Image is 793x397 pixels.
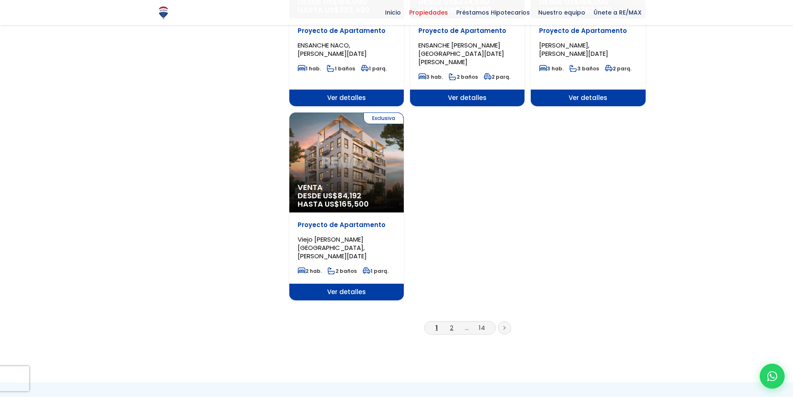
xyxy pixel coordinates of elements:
[156,5,171,20] img: Logo de REMAX
[539,27,637,35] p: Proyecto de Apartamento
[298,235,367,260] span: Viejo [PERSON_NAME][GEOGRAPHIC_DATA], [PERSON_NAME][DATE]
[298,183,395,192] span: Venta
[534,6,589,19] span: Nuestro equipo
[298,221,395,229] p: Proyecto de Apartamento
[405,6,452,19] span: Propiedades
[452,6,534,19] span: Préstamos Hipotecarios
[381,6,405,19] span: Inicio
[363,112,404,124] span: Exclusiva
[327,65,355,72] span: 1 baños
[289,284,404,300] span: Ver detalles
[531,90,645,106] span: Ver detalles
[418,73,443,80] span: 3 hab.
[338,190,361,201] span: 84,192
[484,73,510,80] span: 2 parq.
[298,65,321,72] span: 1 hab.
[589,6,646,19] span: Únete a RE/MAX
[363,267,388,275] span: 1 parq.
[298,200,395,208] span: HASTA US$
[289,112,404,300] a: Exclusiva Venta DESDE US$84,192 HASTA US$165,500 Proyecto de Apartamento Viejo [PERSON_NAME][GEOG...
[361,65,387,72] span: 1 parq.
[435,323,438,332] a: 1
[569,65,599,72] span: 3 baños
[298,41,367,58] span: ENSANCHE NACO, [PERSON_NAME][DATE]
[298,267,322,275] span: 2 hab.
[465,323,469,332] a: ...
[289,90,404,106] span: Ver detalles
[298,192,395,208] span: DESDE US$
[450,323,453,332] a: 2
[298,27,395,35] p: Proyecto de Apartamento
[418,27,516,35] p: Proyecto de Apartamento
[339,199,369,209] span: 165,500
[539,65,564,72] span: 3 hab.
[449,73,478,80] span: 2 baños
[605,65,631,72] span: 2 parq.
[328,267,357,275] span: 2 baños
[410,90,525,106] span: Ver detalles
[479,323,485,332] a: 14
[539,41,608,58] span: [PERSON_NAME], [PERSON_NAME][DATE]
[418,41,504,66] span: ENSANCHE [PERSON_NAME][GEOGRAPHIC_DATA][DATE][PERSON_NAME]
